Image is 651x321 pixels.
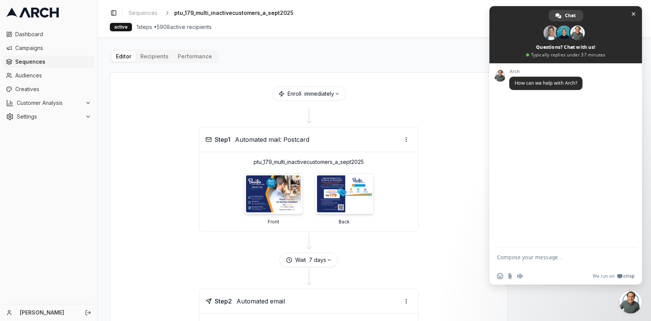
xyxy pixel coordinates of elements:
img: ptu_179_multi_inactivecustomers_a_sept2025 - Back [317,175,372,212]
a: Creatives [3,83,94,95]
span: Sequences [129,9,158,17]
span: Wait [295,256,306,264]
span: Audio message [517,273,523,279]
button: Performance [173,51,217,62]
a: Dashboard [3,28,94,40]
textarea: Compose your message... [497,254,617,268]
button: Log out [83,307,93,318]
span: Dashboard [15,30,91,38]
span: We run on [593,273,614,279]
a: Audiences [3,69,94,82]
span: Sequences [15,58,91,66]
span: Chat [565,10,575,21]
span: How can we help with Arch? [514,80,577,86]
img: ptu_179_multi_inactivecustomers_a_sept2025 - Front [246,175,301,212]
button: immediately [304,90,339,98]
span: 1 steps • 5908 active recipients [137,23,212,31]
button: 7 days [309,256,331,264]
span: Settings [17,113,82,120]
span: Close chat [629,10,637,18]
a: [PERSON_NAME] [20,309,77,316]
span: Send a file [507,273,513,279]
button: Recipients [136,51,173,62]
button: Editor [111,51,136,62]
div: Close chat [619,291,642,313]
a: Sequences [125,8,161,18]
p: Front [268,219,279,225]
span: Crisp [623,273,634,279]
span: Arch [509,69,582,74]
nav: breadcrumb [125,8,305,18]
span: Customer Analysis [17,99,82,107]
div: active [110,23,132,31]
a: We run onCrisp [593,273,634,279]
div: Chat [548,10,583,21]
span: Step 1 [215,135,230,144]
button: Settings [3,111,94,123]
span: Automated email [236,297,285,306]
span: Insert an emoji [497,273,503,279]
span: ptu_179_multi_inactivecustomers_a_sept2025 [174,9,293,17]
span: Automated mail: Postcard [235,135,309,144]
a: Campaigns [3,42,94,54]
button: Customer Analysis [3,97,94,109]
span: Creatives [15,85,91,93]
span: Step 2 [215,297,232,306]
p: ptu_179_multi_inactivecustomers_a_sept2025 [206,158,412,166]
a: Sequences [3,56,94,68]
p: Back [339,219,350,225]
span: Campaigns [15,44,91,52]
span: Audiences [15,72,91,79]
div: Enroll [272,87,346,101]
